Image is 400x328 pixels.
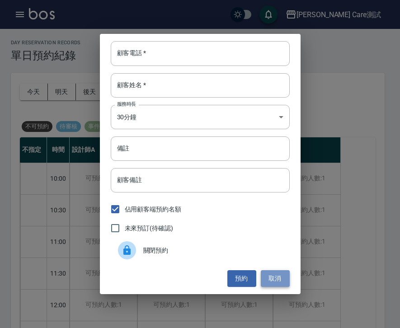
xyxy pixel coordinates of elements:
[117,101,136,108] label: 服務時長
[143,246,282,255] span: 關閉預約
[227,270,256,287] button: 預約
[261,270,290,287] button: 取消
[111,238,290,263] div: 關閉預約
[125,205,182,214] span: 佔用顧客端預約名額
[125,224,174,233] span: 未來預訂(待確認)
[111,105,290,129] div: 30分鐘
